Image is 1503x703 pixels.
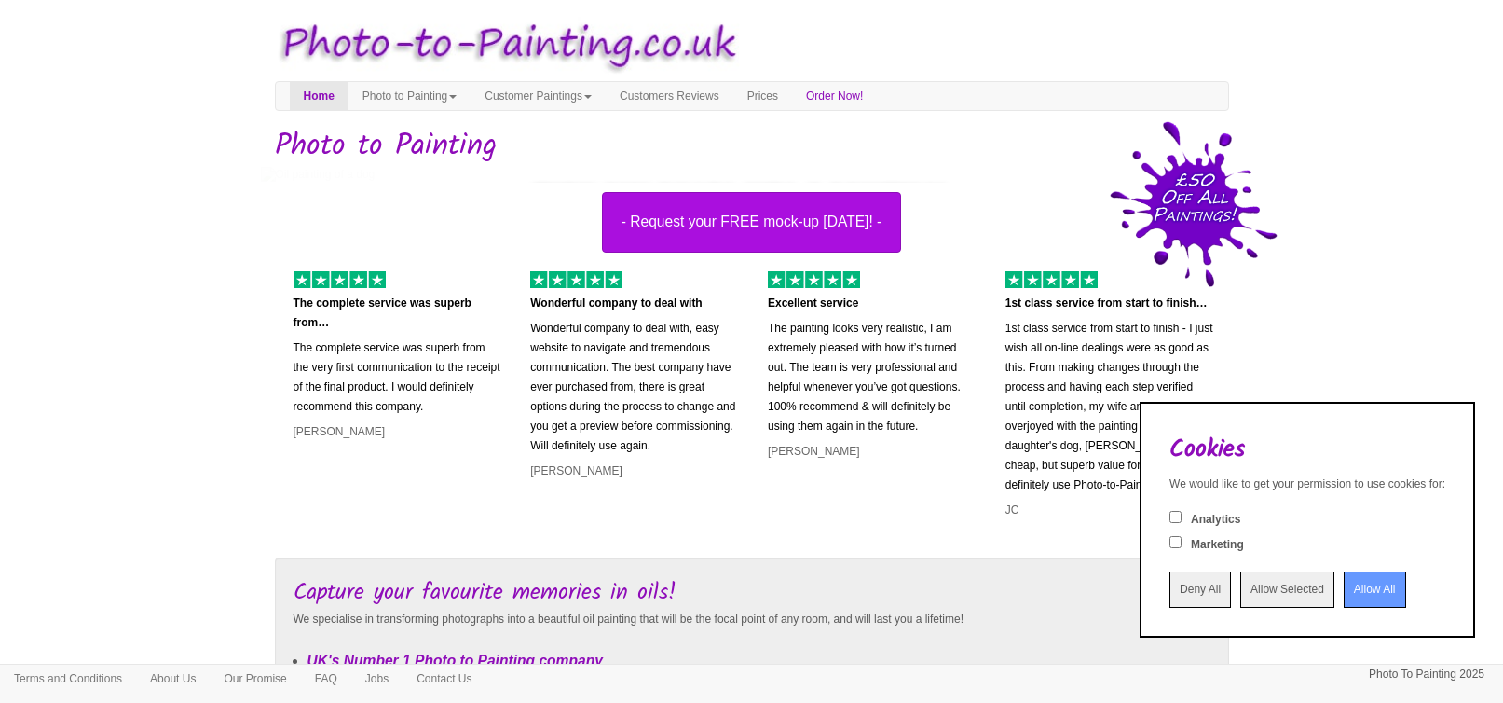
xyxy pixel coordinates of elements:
[1344,572,1406,608] input: Allow All
[261,535,1243,558] iframe: Customer reviews powered by Trustpilot
[348,82,471,110] a: Photo to Painting
[768,294,977,313] p: Excellent service
[606,82,733,110] a: Customers Reviews
[301,665,351,693] a: FAQ
[1169,572,1231,608] input: Deny All
[294,294,503,333] p: The complete service was superb from…
[1005,294,1215,313] p: 1st class service from start to finish…
[294,422,503,442] p: [PERSON_NAME]
[1110,121,1278,287] img: 50 pound price drop
[210,665,300,693] a: Our Promise
[307,653,603,669] em: UK's Number 1 Photo to Painting company
[1191,512,1240,528] label: Analytics
[261,167,1243,253] a: - Request your FREE mock-up [DATE]! -
[530,462,740,481] p: [PERSON_NAME]
[294,581,1210,605] h3: Capture your favourite memories in oils!
[1240,572,1334,608] input: Allow Selected
[294,271,386,288] img: 5 of out 5 stars
[530,319,740,456] p: Wonderful company to deal with, easy website to navigate and tremendous communication. The best c...
[1005,271,1098,288] img: 5 of out 5 stars
[768,319,977,436] p: The painting looks very realistic, I am extremely pleased with how it’s turned out. The team is v...
[294,610,1210,629] p: We specialise in transforming photographs into a beautiful oil painting that will be the focal po...
[294,338,503,417] p: The complete service was superb from the very first communication to the receipt of the final pro...
[351,665,403,693] a: Jobs
[1005,319,1215,495] p: 1st class service from start to finish - I just wish all on-line dealings were as good as this. F...
[733,82,792,110] a: Prices
[532,179,943,227] div: Turn any photo into a painting!
[1169,436,1445,463] h2: Cookies
[1369,665,1484,684] p: Photo To Painting 2025
[792,82,877,110] a: Order Now!
[768,442,977,462] p: [PERSON_NAME]
[275,130,1229,162] h1: Photo to Painting
[136,665,210,693] a: About Us
[530,271,622,288] img: 5 of out 5 stars
[530,294,740,313] p: Wonderful company to deal with
[1191,537,1244,553] label: Marketing
[1169,476,1445,492] div: We would like to get your permission to use cookies for:
[768,271,860,288] img: 5 of out 5 stars
[471,82,606,110] a: Customer Paintings
[266,9,743,81] img: Photo to Painting
[290,82,348,110] a: Home
[261,167,376,183] img: Oil painting of a dog
[403,665,485,693] a: Contact Us
[602,192,902,252] button: - Request your FREE mock-up [DATE]! -
[1005,501,1215,520] p: JC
